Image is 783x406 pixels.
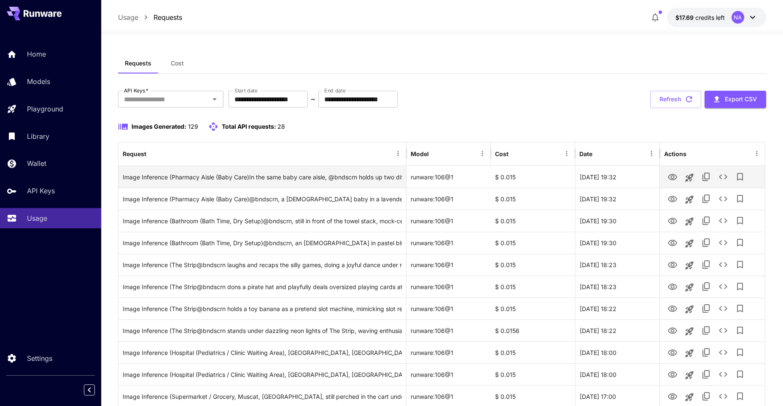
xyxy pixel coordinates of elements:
[732,11,744,24] div: NA
[123,232,402,254] div: Click to copy prompt
[406,166,491,188] div: runware:106@1
[575,298,659,319] div: 22 Aug, 2025 18:22
[732,256,748,273] button: Add to library
[509,148,521,160] button: Sort
[392,148,404,160] button: Menu
[495,150,509,157] div: Cost
[491,232,575,254] div: $ 0.015
[84,384,95,395] button: Collapse sidebar
[681,279,698,296] button: Launch in playground
[681,323,698,340] button: Launch in playground
[476,148,488,160] button: Menu
[698,190,715,207] button: Copy TaskUUID
[124,87,148,94] label: API Keys
[406,363,491,385] div: runware:106@1
[406,188,491,210] div: runware:106@1
[27,158,46,168] p: Wallet
[123,188,402,210] div: Click to copy prompt
[27,213,47,223] p: Usage
[732,388,748,405] button: Add to library
[277,123,285,130] span: 28
[123,298,402,319] div: Click to copy prompt
[406,254,491,276] div: runware:106@1
[123,364,402,385] div: Click to copy prompt
[732,300,748,317] button: Add to library
[575,254,659,276] div: 22 Aug, 2025 18:23
[681,301,698,318] button: Launch in playground
[664,168,681,185] button: View Image
[406,319,491,341] div: runware:106@1
[491,298,575,319] div: $ 0.015
[406,276,491,298] div: runware:106@1
[715,190,732,207] button: See details
[650,91,701,108] button: Refresh
[698,212,715,229] button: Copy TaskUUID
[118,12,182,22] nav: breadcrumb
[715,366,732,383] button: See details
[123,320,402,341] div: Click to copy prompt
[664,344,681,361] button: View Image
[675,14,695,21] span: $17.69
[698,300,715,317] button: Copy TaskUUID
[575,276,659,298] div: 22 Aug, 2025 18:23
[406,298,491,319] div: runware:106@1
[491,188,575,210] div: $ 0.015
[664,365,681,383] button: View Image
[491,319,575,341] div: $ 0.0156
[491,363,575,385] div: $ 0.015
[406,232,491,254] div: runware:106@1
[491,276,575,298] div: $ 0.015
[715,212,732,229] button: See details
[732,344,748,361] button: Add to library
[664,387,681,405] button: View Image
[664,212,681,229] button: View Image
[579,150,592,157] div: Date
[732,366,748,383] button: Add to library
[575,210,659,232] div: 22 Aug, 2025 19:30
[491,210,575,232] div: $ 0.015
[125,60,151,67] span: Requests
[681,235,698,252] button: Launch in playground
[715,256,732,273] button: See details
[698,278,715,295] button: Copy TaskUUID
[715,234,732,251] button: See details
[153,12,182,22] a: Requests
[324,87,345,94] label: End date
[491,341,575,363] div: $ 0.015
[681,389,698,406] button: Launch in playground
[123,254,402,276] div: Click to copy prompt
[732,322,748,339] button: Add to library
[664,300,681,317] button: View Image
[681,169,698,186] button: Launch in playground
[664,190,681,207] button: View Image
[698,388,715,405] button: Copy TaskUUID
[715,388,732,405] button: See details
[593,148,605,160] button: Sort
[406,210,491,232] div: runware:106@1
[575,319,659,341] div: 22 Aug, 2025 18:22
[664,278,681,295] button: View Image
[698,344,715,361] button: Copy TaskUUID
[751,148,763,160] button: Menu
[715,278,732,295] button: See details
[732,190,748,207] button: Add to library
[575,232,659,254] div: 22 Aug, 2025 19:30
[681,191,698,208] button: Launch in playground
[171,60,184,67] span: Cost
[698,366,715,383] button: Copy TaskUUID
[698,168,715,185] button: Copy TaskUUID
[27,131,49,141] p: Library
[118,12,138,22] a: Usage
[681,367,698,384] button: Launch in playground
[698,234,715,251] button: Copy TaskUUID
[123,166,402,188] div: Click to copy prompt
[491,166,575,188] div: $ 0.015
[575,363,659,385] div: 22 Aug, 2025 18:00
[561,148,573,160] button: Menu
[732,168,748,185] button: Add to library
[732,234,748,251] button: Add to library
[664,256,681,273] button: View Image
[147,148,159,160] button: Sort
